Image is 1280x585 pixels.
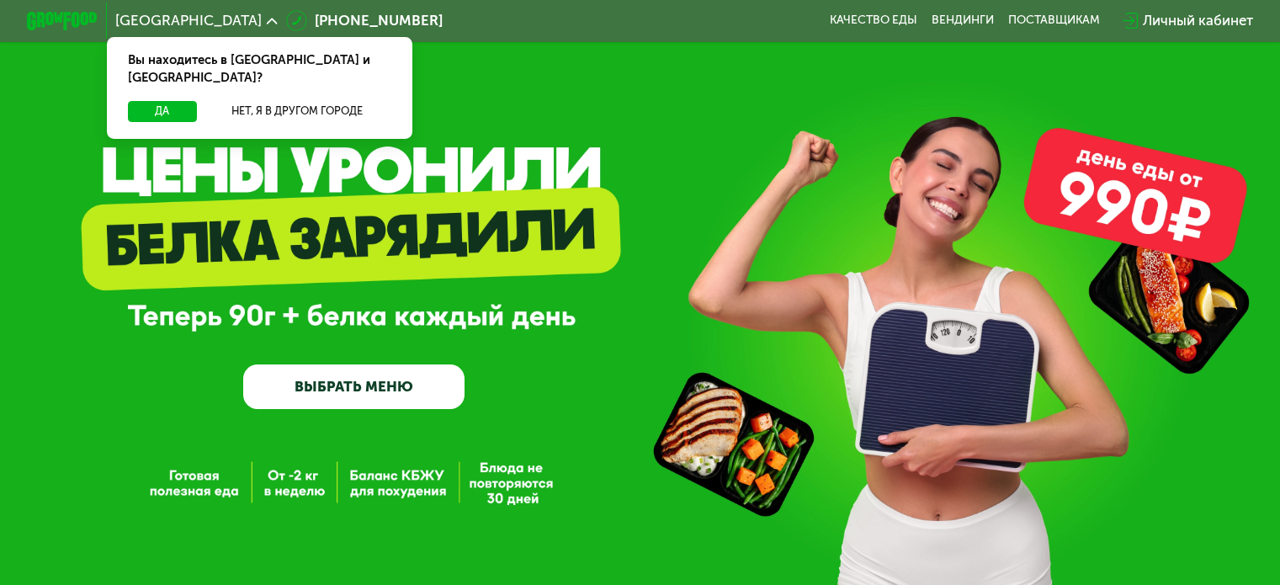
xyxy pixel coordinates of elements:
button: Да [128,101,196,122]
a: Вендинги [932,13,994,28]
a: Качество еды [830,13,917,28]
div: поставщикам [1008,13,1100,28]
div: Личный кабинет [1143,10,1253,31]
div: Вы находитесь в [GEOGRAPHIC_DATA] и [GEOGRAPHIC_DATA]? [107,37,412,101]
span: [GEOGRAPHIC_DATA] [115,13,262,28]
button: Нет, я в другом городе [204,101,391,122]
a: ВЫБРАТЬ МЕНЮ [243,364,465,409]
a: [PHONE_NUMBER] [286,10,443,31]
